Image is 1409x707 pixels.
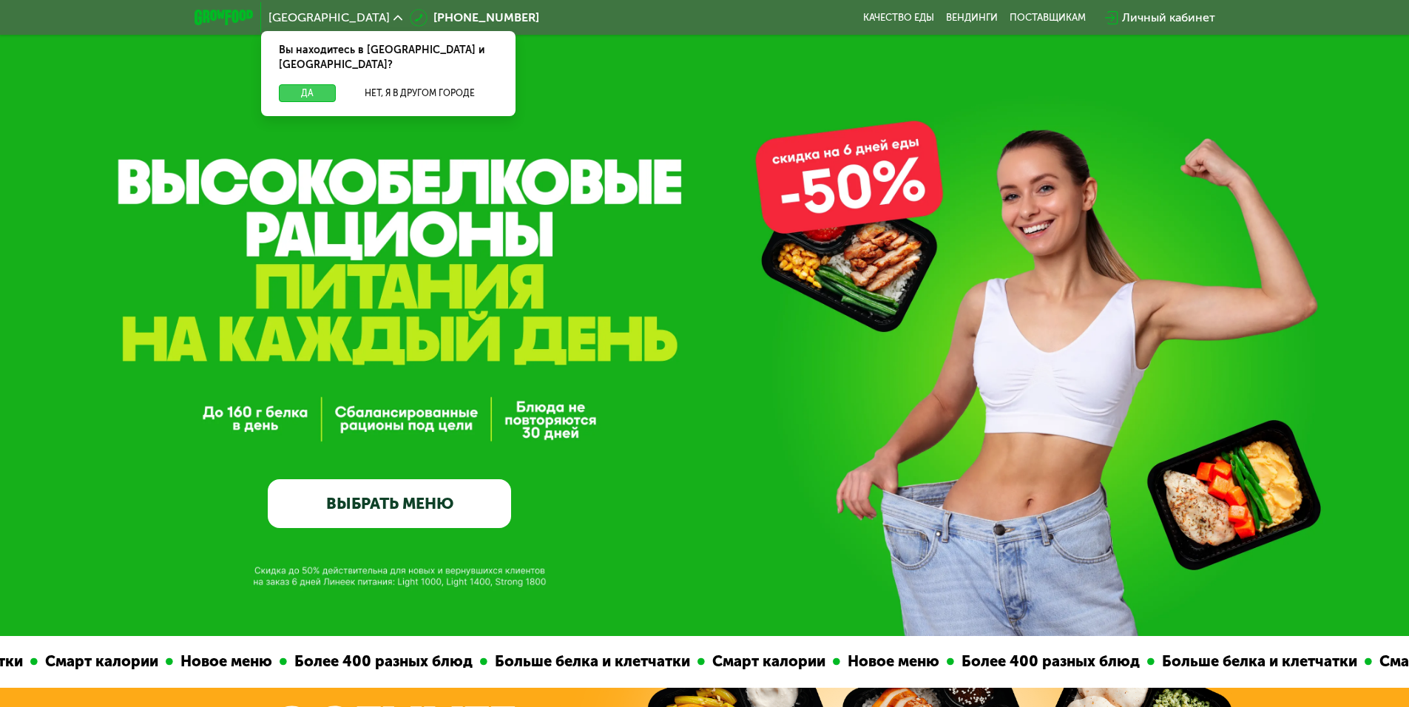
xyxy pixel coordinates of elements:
[410,9,539,27] a: [PHONE_NUMBER]
[152,650,259,673] div: Новое меню
[1134,650,1344,673] div: Больше белка и клетчатки
[268,12,390,24] span: [GEOGRAPHIC_DATA]
[342,84,498,102] button: Нет, я в другом городе
[268,479,511,528] a: ВЫБРАТЬ МЕНЮ
[684,650,812,673] div: Смарт калории
[946,12,998,24] a: Вендинги
[266,650,459,673] div: Более 400 разных блюд
[279,84,336,102] button: Да
[1010,12,1086,24] div: поставщикам
[863,12,934,24] a: Качество еды
[17,650,145,673] div: Смарт калории
[1122,9,1215,27] div: Личный кабинет
[261,31,516,84] div: Вы находитесь в [GEOGRAPHIC_DATA] и [GEOGRAPHIC_DATA]?
[467,650,677,673] div: Больше белка и клетчатки
[820,650,926,673] div: Новое меню
[933,650,1126,673] div: Более 400 разных блюд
